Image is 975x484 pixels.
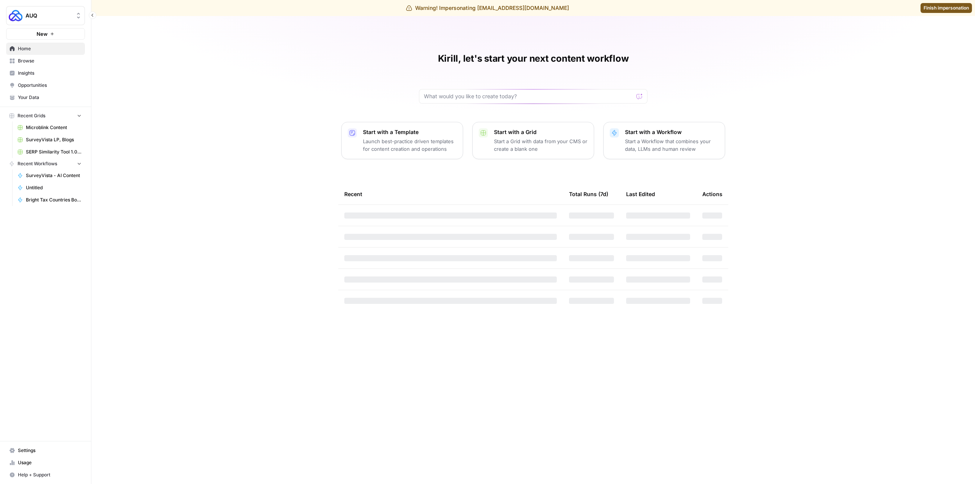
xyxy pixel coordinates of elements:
[18,45,82,52] span: Home
[363,137,457,153] p: Launch best-practice driven templates for content creation and operations
[6,457,85,469] a: Usage
[363,128,457,136] p: Start with a Template
[26,136,82,143] span: SurveyVista LP, Blogs
[18,58,82,64] span: Browse
[921,3,972,13] a: Finish impersonation
[6,67,85,79] a: Insights
[6,6,85,25] button: Workspace: AUQ
[344,184,557,204] div: Recent
[6,79,85,91] a: Opportunities
[472,122,594,159] button: Start with a GridStart a Grid with data from your CMS or create a blank one
[569,184,608,204] div: Total Runs (7d)
[18,82,82,89] span: Opportunities
[6,91,85,104] a: Your Data
[406,4,569,12] div: Warning! Impersonating [EMAIL_ADDRESS][DOMAIN_NAME]
[702,184,722,204] div: Actions
[494,137,588,153] p: Start a Grid with data from your CMS or create a blank one
[14,182,85,194] a: Untitled
[494,128,588,136] p: Start with a Grid
[6,43,85,55] a: Home
[18,70,82,77] span: Insights
[26,172,82,179] span: SurveyVista - AI Content
[603,122,725,159] button: Start with a WorkflowStart a Workflow that combines your data, LLMs and human review
[14,194,85,206] a: Bright Tax Countries Bottom Tier
[26,184,82,191] span: Untitled
[18,447,82,454] span: Settings
[26,124,82,131] span: Microblink Content
[14,146,85,158] a: SERP Similarity Tool 1.0 Grid
[14,169,85,182] a: SurveyVista - AI Content
[26,12,72,19] span: AUQ
[18,94,82,101] span: Your Data
[6,158,85,169] button: Recent Workflows
[626,184,655,204] div: Last Edited
[6,28,85,40] button: New
[924,5,969,11] span: Finish impersonation
[18,459,82,466] span: Usage
[18,112,45,119] span: Recent Grids
[6,444,85,457] a: Settings
[341,122,463,159] button: Start with a TemplateLaunch best-practice driven templates for content creation and operations
[6,110,85,121] button: Recent Grids
[18,160,57,167] span: Recent Workflows
[625,137,719,153] p: Start a Workflow that combines your data, LLMs and human review
[26,196,82,203] span: Bright Tax Countries Bottom Tier
[26,149,82,155] span: SERP Similarity Tool 1.0 Grid
[6,469,85,481] button: Help + Support
[6,55,85,67] a: Browse
[625,128,719,136] p: Start with a Workflow
[424,93,633,100] input: What would you like to create today?
[18,471,82,478] span: Help + Support
[37,30,48,38] span: New
[14,121,85,134] a: Microblink Content
[14,134,85,146] a: SurveyVista LP, Blogs
[438,53,629,65] h1: Kirill, let's start your next content workflow
[9,9,22,22] img: AUQ Logo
